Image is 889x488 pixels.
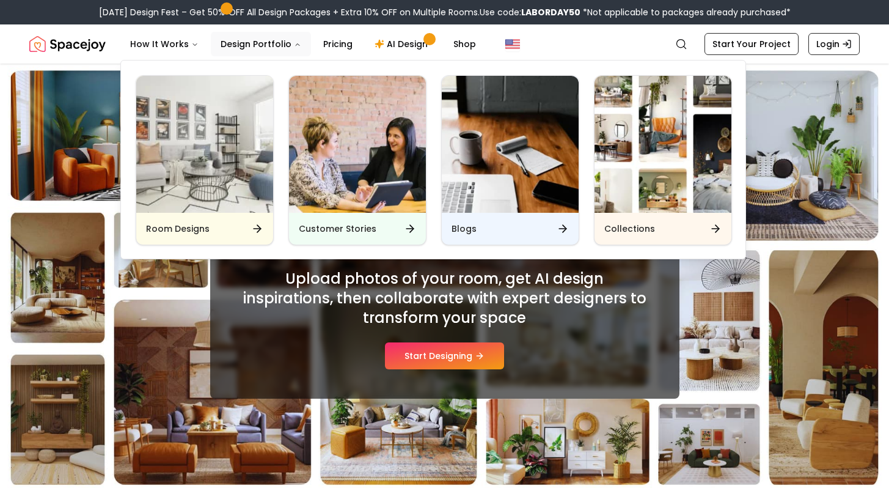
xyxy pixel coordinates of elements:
[29,24,860,64] nav: Global
[594,76,731,213] img: Collections
[146,223,210,235] h6: Room Designs
[580,6,791,18] span: *Not applicable to packages already purchased*
[99,6,791,18] div: [DATE] Design Fest – Get 50% OFF All Design Packages + Extra 10% OFF on Multiple Rooms.
[136,76,273,213] img: Room Designs
[385,342,504,369] button: Start Designing
[120,32,208,56] button: How It Works
[452,223,477,235] h6: Blogs
[505,37,520,51] img: United States
[120,32,486,56] nav: Main
[521,6,580,18] b: LABORDAY50
[29,32,106,56] img: Spacejoy Logo
[442,76,579,213] img: Blogs
[136,75,274,245] a: Room DesignsRoom Designs
[480,6,580,18] span: Use code:
[289,76,426,213] img: Customer Stories
[240,269,650,328] h2: Upload photos of your room, get AI design inspirations, then collaborate with expert designers to...
[288,75,426,245] a: Customer StoriesCustomer Stories
[365,32,441,56] a: AI Design
[704,33,799,55] a: Start Your Project
[808,33,860,55] a: Login
[299,223,376,235] h6: Customer Stories
[594,75,732,245] a: CollectionsCollections
[441,75,579,245] a: BlogsBlogs
[29,32,106,56] a: Spacejoy
[211,32,311,56] button: Design Portfolio
[444,32,486,56] a: Shop
[121,61,747,260] div: Design Portfolio
[604,223,655,235] h6: Collections
[313,32,362,56] a: Pricing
